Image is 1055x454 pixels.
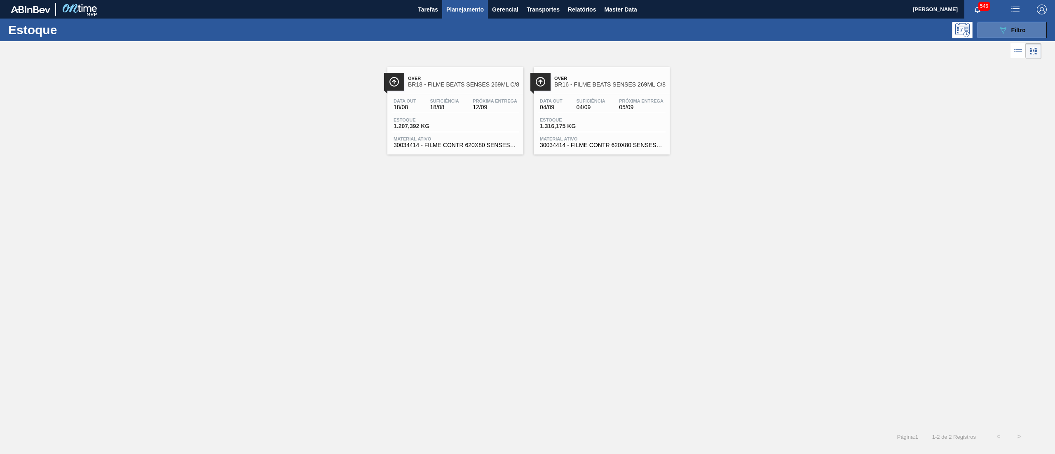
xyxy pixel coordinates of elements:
[535,77,546,87] img: Ícone
[408,76,519,81] span: Over
[389,77,399,87] img: Ícone
[1037,5,1047,14] img: Logout
[604,5,637,14] span: Master Data
[394,117,451,122] span: Estoque
[576,98,605,103] span: Suficiência
[492,5,518,14] span: Gerencial
[554,76,666,81] span: Over
[473,104,517,110] span: 12/09
[8,25,136,35] h1: Estoque
[1011,27,1026,33] span: Filtro
[527,5,560,14] span: Transportes
[473,98,517,103] span: Próxima Entrega
[964,4,991,15] button: Notificações
[418,5,438,14] span: Tarefas
[394,142,517,148] span: 30034414 - FILME CONTR 620X80 SENSES GARM 269ML
[897,434,918,440] span: Página : 1
[430,104,459,110] span: 18/08
[527,61,674,154] a: ÍconeOverBR16 - FILME BEATS SENSES 269ML C/8Data out04/09Suficiência04/09Próxima Entrega05/09Esto...
[554,82,666,88] span: BR16 - FILME BEATS SENSES 269ML C/8
[394,98,416,103] span: Data out
[540,123,598,129] span: 1.316,175 KG
[1026,43,1041,59] div: Visão em Cards
[977,22,1047,38] button: Filtro
[1009,426,1029,447] button: >
[540,136,663,141] span: Material ativo
[394,136,517,141] span: Material ativo
[568,5,596,14] span: Relatórios
[540,142,663,148] span: 30034414 - FILME CONTR 620X80 SENSES GARM 269ML
[11,6,50,13] img: TNhmsLtSVTkK8tSr43FrP2fwEKptu5GPRR3wAAAABJRU5ErkJggg==
[619,104,663,110] span: 05/09
[931,434,976,440] span: 1 - 2 de 2 Registros
[978,2,990,11] span: 546
[576,104,605,110] span: 04/09
[394,123,451,129] span: 1.207,392 KG
[988,426,1009,447] button: <
[540,117,598,122] span: Estoque
[540,98,563,103] span: Data out
[1010,5,1020,14] img: userActions
[619,98,663,103] span: Próxima Entrega
[430,98,459,103] span: Suficiência
[394,104,416,110] span: 18/08
[381,61,527,154] a: ÍconeOverBR18 - FILME BEATS SENSES 269ML C/8Data out18/08Suficiência18/08Próxima Entrega12/09Esto...
[540,104,563,110] span: 04/09
[1010,43,1026,59] div: Visão em Lista
[952,22,973,38] div: Pogramando: nenhum usuário selecionado
[408,82,519,88] span: BR18 - FILME BEATS SENSES 269ML C/8
[446,5,484,14] span: Planejamento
